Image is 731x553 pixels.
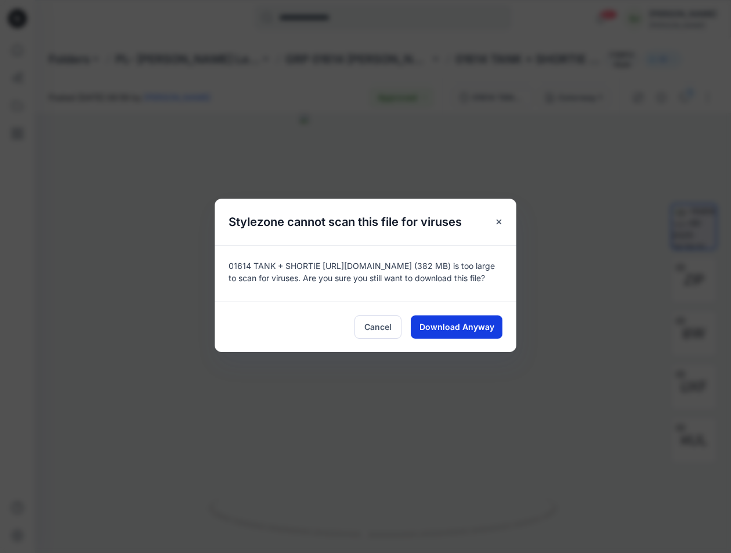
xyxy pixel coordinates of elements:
button: Cancel [354,315,401,339]
button: Download Anyway [411,315,502,339]
button: Close [488,211,509,232]
div: 01614 TANK + SHORTIE [URL][DOMAIN_NAME] (382 MB) is too large to scan for viruses. Are you sure y... [215,245,516,301]
span: Download Anyway [419,321,494,333]
span: Cancel [364,321,392,333]
h5: Stylezone cannot scan this file for viruses [215,199,476,245]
